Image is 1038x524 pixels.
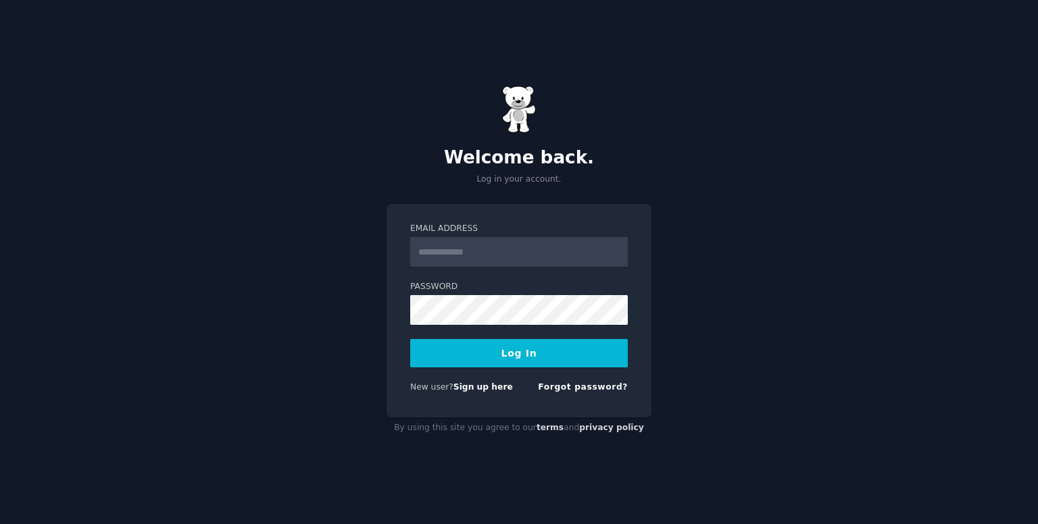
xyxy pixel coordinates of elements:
[387,417,651,439] div: By using this site you agree to our and
[537,423,564,432] a: terms
[410,382,453,392] span: New user?
[502,86,536,133] img: Gummy Bear
[410,281,628,293] label: Password
[410,223,628,235] label: Email Address
[579,423,644,432] a: privacy policy
[453,382,513,392] a: Sign up here
[410,339,628,367] button: Log In
[538,382,628,392] a: Forgot password?
[387,147,651,169] h2: Welcome back.
[387,174,651,186] p: Log in your account.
